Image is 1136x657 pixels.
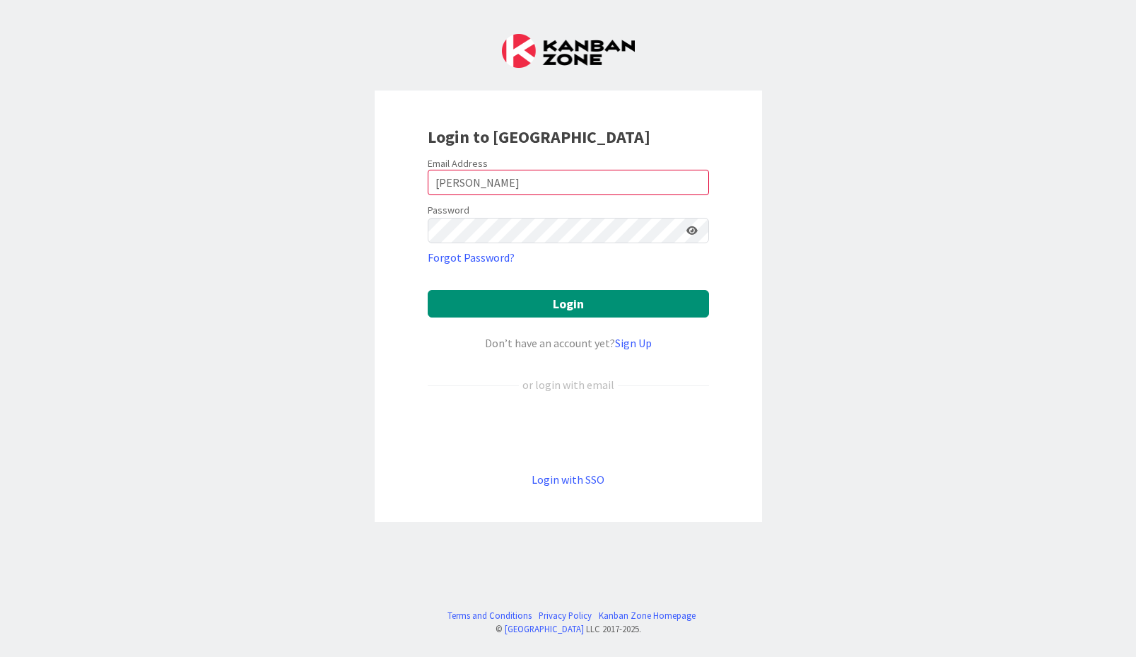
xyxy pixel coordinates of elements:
a: Privacy Policy [539,609,592,622]
label: Password [428,203,469,218]
a: Sign Up [615,336,652,350]
div: or login with email [519,376,618,393]
iframe: Botón de Acceder con Google [421,417,716,448]
a: Kanban Zone Homepage [599,609,696,622]
a: Forgot Password? [428,249,515,266]
img: Kanban Zone [502,34,635,68]
div: Acceder con Google. Se abre en una pestaña nueva [428,417,709,448]
button: Login [428,290,709,318]
b: Login to [GEOGRAPHIC_DATA] [428,126,650,148]
div: Don’t have an account yet? [428,335,709,351]
div: © LLC 2017- 2025 . [440,622,696,636]
a: Login with SSO [532,472,604,487]
label: Email Address [428,157,488,170]
a: [GEOGRAPHIC_DATA] [505,623,584,634]
a: Terms and Conditions [447,609,532,622]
